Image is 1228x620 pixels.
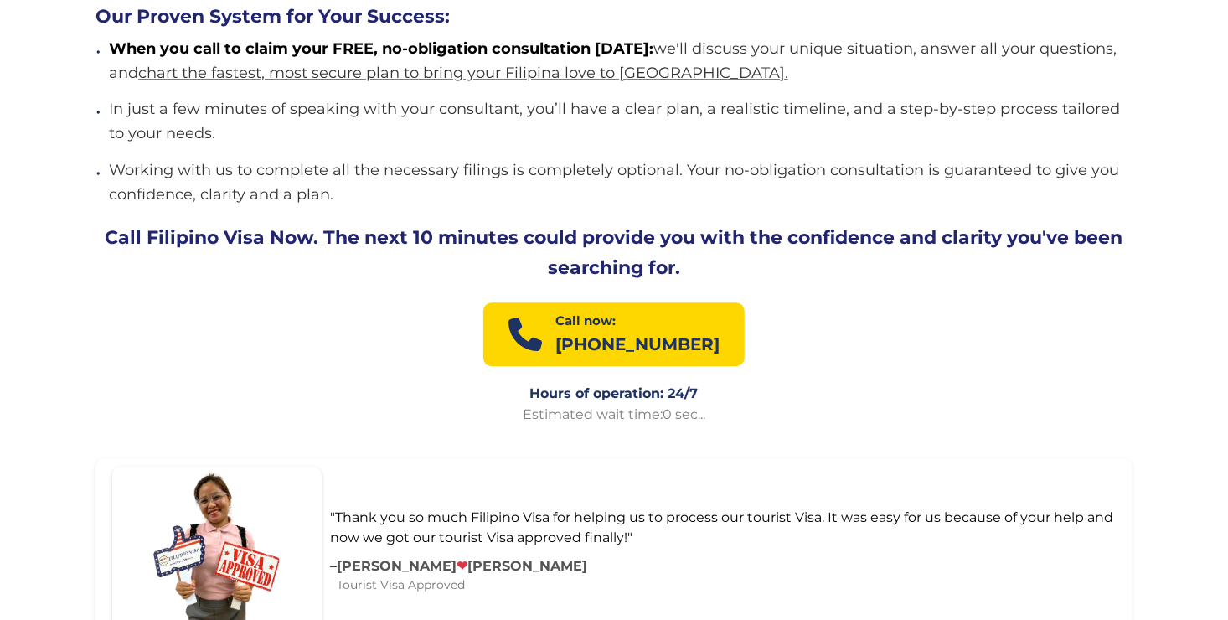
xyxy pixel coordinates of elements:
h2: Our Proven System for Your Success: [95,6,1133,28]
span: • [95,37,101,65]
span: 0 sec [663,406,698,422]
a: chart the fastest, most secure plan to bring your Filipina love to [GEOGRAPHIC_DATA]. [138,64,788,82]
p: [PERSON_NAME] [PERSON_NAME] [337,556,587,576]
p: Working with us to complete all the necessary filings is completely optional. Your no-obligation ... [109,158,1133,207]
p: Call now: [555,311,720,331]
p: Call Filipino Visa Now. The next 10 minutes could provide you with the confidence and clarity you... [95,223,1133,282]
strong: When you call to claim your FREE, no-obligation consultation [DATE]: [109,39,653,58]
p: [PHONE_NUMBER] [555,331,720,358]
p: Tourist Visa Approved [337,576,587,594]
span: • [95,158,101,186]
span: ❤ [457,558,467,574]
span: • [95,97,101,125]
p: we'll discuss your unique situation, answer all your questions, and [109,37,1133,85]
p: – [330,556,337,594]
p: 📞 [508,318,542,351]
p: Estimated wait time: ... [95,404,1133,426]
p: "Thank you so much Filipino Visa for helping us to process our tourist Visa. It was easy for us b... [330,508,1124,548]
p: In just a few minutes of speaking with your consultant, you’ll have a clear plan, a realistic tim... [109,97,1133,146]
span: Hours of operation: 24/7 [95,386,1133,400]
